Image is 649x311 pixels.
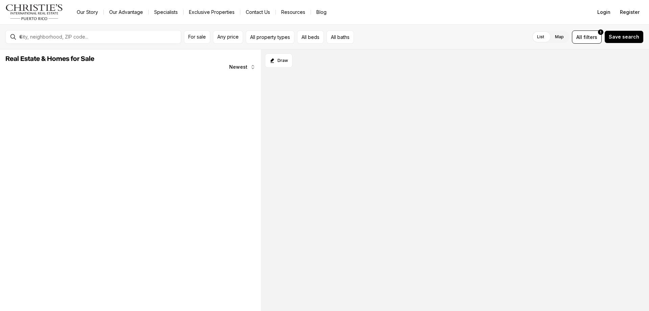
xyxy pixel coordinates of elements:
[5,4,63,20] img: logo
[532,31,550,43] label: List
[604,30,644,43] button: Save search
[600,29,601,35] span: 1
[184,30,210,44] button: For sale
[609,34,639,40] span: Save search
[104,7,148,17] a: Our Advantage
[616,5,644,19] button: Register
[597,9,610,15] span: Login
[276,7,311,17] a: Resources
[265,53,292,68] button: Start drawing
[593,5,615,19] button: Login
[229,64,247,70] span: Newest
[246,30,294,44] button: All property types
[225,60,260,74] button: Newest
[213,30,243,44] button: Any price
[188,34,206,40] span: For sale
[620,9,640,15] span: Register
[5,55,94,62] span: Real Estate & Homes for Sale
[149,7,183,17] a: Specialists
[217,34,239,40] span: Any price
[576,34,582,41] span: All
[583,34,597,41] span: filters
[572,30,602,44] button: Allfilters1
[71,7,103,17] a: Our Story
[311,7,332,17] a: Blog
[184,7,240,17] a: Exclusive Properties
[297,30,324,44] button: All beds
[240,7,275,17] button: Contact Us
[550,31,569,43] label: Map
[327,30,354,44] button: All baths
